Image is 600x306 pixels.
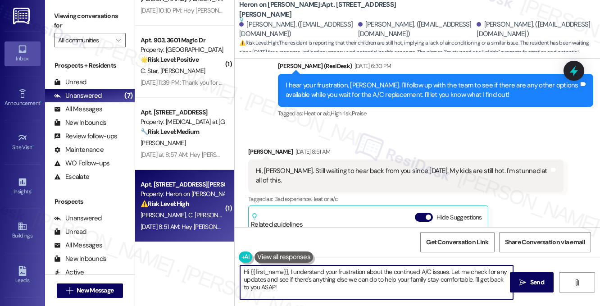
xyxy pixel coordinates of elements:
[160,67,205,75] span: [PERSON_NAME]
[45,61,135,70] div: Prospects + Residents
[499,232,591,252] button: Share Conversation via email
[420,232,494,252] button: Get Conversation Link
[358,20,475,39] div: [PERSON_NAME]. ([EMAIL_ADDRESS][DOMAIN_NAME])
[426,237,488,247] span: Get Conversation Link
[122,89,135,103] div: (7)
[141,223,596,231] div: [DATE] 8:51 AM: Hey [PERSON_NAME] and [PERSON_NAME], we appreciate your text! We'll be back at 11...
[141,45,224,55] div: Property: [GEOGRAPHIC_DATA]
[40,99,41,105] span: •
[274,195,311,203] span: Bad experience ,
[141,151,546,159] div: [DATE] at 8:57 AM: Hey [PERSON_NAME], we appreciate your text! We'll be back at 11AM to help you ...
[286,81,579,100] div: I hear your frustration, [PERSON_NAME]. I'll follow up with the team to see if there are any othe...
[141,117,224,127] div: Property: [MEDICAL_DATA] at [GEOGRAPHIC_DATA]
[54,254,106,264] div: New Inbounds
[5,219,41,243] a: Buildings
[58,33,111,47] input: All communities
[13,8,32,24] img: ResiDesk Logo
[293,147,331,156] div: [DATE] 8:51 AM
[248,192,564,206] div: Tagged as:
[304,110,331,117] span: Heat or a/c ,
[54,227,86,237] div: Unread
[352,110,367,117] span: Praise
[239,20,356,39] div: [PERSON_NAME]. ([EMAIL_ADDRESS][DOMAIN_NAME])
[54,159,109,168] div: WO Follow-ups
[57,283,123,298] button: New Message
[32,143,34,149] span: •
[54,132,117,141] div: Review follow-ups
[54,172,89,182] div: Escalate
[510,272,554,292] button: Send
[248,147,564,160] div: [PERSON_NAME]
[141,128,199,136] strong: 🔧 Risk Level: Medium
[141,189,224,199] div: Property: Heron on [PERSON_NAME]
[505,237,585,247] span: Share Conversation via email
[141,211,188,219] span: [PERSON_NAME]
[188,211,242,219] span: C. [PERSON_NAME]
[54,268,84,277] div: Active
[54,9,126,33] label: Viewing conversations for
[141,36,224,45] div: Apt. 903, 3601 Magic Dr
[116,37,121,44] i: 
[256,166,549,186] div: Hi, [PERSON_NAME]. Still waiting to hear back from you since [DATE]. My kids are still hot. I'm s...
[141,55,199,64] strong: 🌟 Risk Level: Positive
[5,174,41,199] a: Insights •
[530,278,544,287] span: Send
[54,105,102,114] div: All Messages
[240,265,513,299] textarea: Hi {{first_name}}, I understand your frustration about the continued A/C issues. Let me check for...
[331,110,352,117] span: High risk ,
[54,118,106,128] div: New Inbounds
[54,91,102,100] div: Unanswered
[31,187,32,193] span: •
[519,279,526,286] i: 
[54,145,104,155] div: Maintenance
[54,241,102,250] div: All Messages
[352,61,391,71] div: [DATE] 6:30 PM
[141,6,598,14] div: [DATE] 10:10 PM: Hey [PERSON_NAME] and [PERSON_NAME], we appreciate your text! We'll be back at 1...
[477,20,593,39] div: [PERSON_NAME]. ([EMAIL_ADDRESS][DOMAIN_NAME])
[5,263,41,288] a: Leads
[141,139,186,147] span: [PERSON_NAME]
[45,197,135,206] div: Prospects
[436,213,482,222] label: Hide Suggestions
[141,180,224,189] div: Apt. [STREET_ADDRESS][PERSON_NAME]
[278,107,593,120] div: Tagged as:
[66,287,73,294] i: 
[5,41,41,66] a: Inbox
[77,286,114,295] span: New Message
[141,108,224,117] div: Apt. [STREET_ADDRESS]
[54,214,102,223] div: Unanswered
[278,61,593,74] div: [PERSON_NAME] (ResiDesk)
[5,130,41,155] a: Site Visit •
[251,213,303,229] div: Related guidelines
[141,200,189,208] strong: ⚠️ Risk Level: High
[141,67,160,75] span: C. Star
[239,39,278,46] strong: ⚠️ Risk Level: High
[239,38,600,67] span: : The resident is reporting that their children are still hot, implying a lack of air conditionin...
[573,279,580,286] i: 
[311,195,337,203] span: Heat or a/c
[54,78,86,87] div: Unread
